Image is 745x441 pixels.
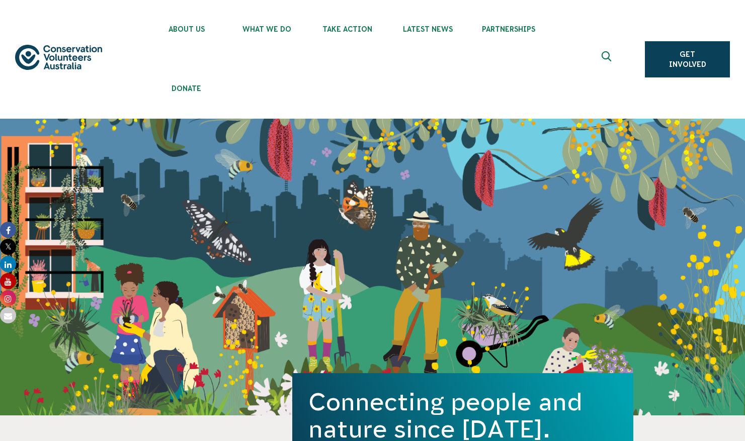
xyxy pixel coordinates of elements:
span: Take Action [307,25,388,33]
span: Latest News [388,25,468,33]
span: What We Do [227,25,307,33]
span: Partnerships [468,25,549,33]
span: Expand search box [602,51,614,67]
button: Expand search box Close search box [596,47,620,71]
img: logo.svg [15,45,102,70]
a: Get Involved [645,41,730,77]
span: Donate [146,84,227,93]
span: About Us [146,25,227,33]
